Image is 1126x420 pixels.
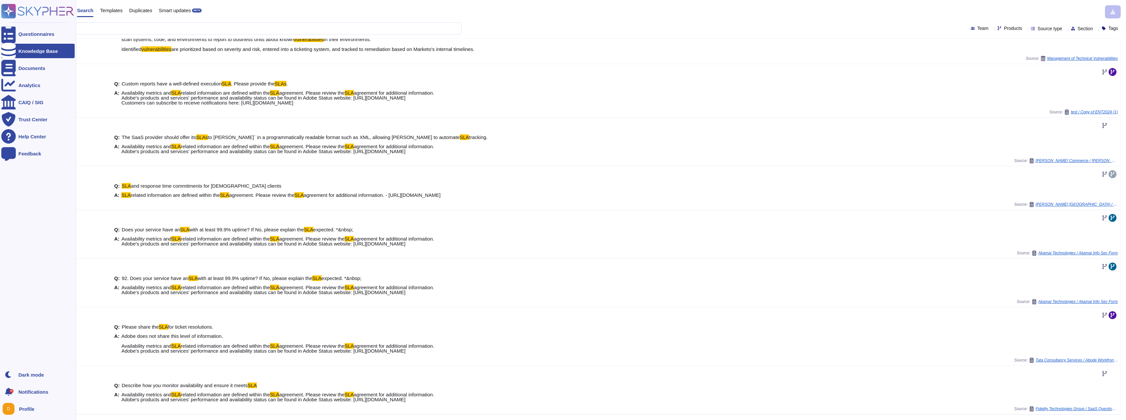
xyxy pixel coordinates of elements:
span: The SaaS provider should offer its [122,134,196,140]
span: related information are defined within the [181,90,270,96]
span: Source: [1026,56,1118,61]
span: related information are defined within the [181,236,270,242]
span: agreement for additional information. Adobe's products and services' performance and availability... [121,285,434,295]
mark: SLA [312,275,321,281]
mark: SLA [122,183,131,189]
div: 9+ [10,389,13,393]
span: . Please provide the [231,81,275,86]
span: Tags [1108,26,1118,31]
img: user [3,403,14,415]
mark: SLA [220,192,229,198]
mark: SLAs [275,81,286,86]
span: agreement for additional information. - [URL][DOMAIN_NAME] [304,192,441,198]
span: are prioritized based on severity and risk, entered into a ticketing system, and tracked to remed... [171,46,475,52]
mark: SLA [180,227,189,232]
a: CAIQ / SIG [1,95,75,109]
span: agreement. Please review the [279,90,344,96]
mark: SLA [188,275,198,281]
span: for ticket resolutions. [168,324,213,330]
mark: vulnerabilities [141,46,171,52]
a: Questionnaires [1,27,75,41]
span: related information are defined within the [181,144,270,149]
div: Feedback [18,151,41,156]
mark: SLA [171,343,181,349]
div: Analytics [18,83,40,88]
b: Q: [114,227,120,232]
b: Q: [114,276,120,281]
span: test / Copy of ENT2024 (1) [1071,110,1118,114]
mark: SLA [345,343,354,349]
span: Profile [19,407,35,411]
span: Source: [1014,158,1118,163]
b: A: [114,334,119,353]
a: Documents [1,61,75,75]
span: Source: [1017,299,1118,304]
span: Availability metrics and [121,236,171,242]
mark: SLA [159,324,168,330]
span: [PERSON_NAME] [GEOGRAPHIC_DATA] / Non Funtional Questions Maruti. 27089 PR [1036,202,1118,206]
span: agreement. Please review the [279,343,344,349]
span: agreement. Please review the [279,144,344,149]
div: Knowledge Base [18,49,58,54]
span: agreement. Please review the [229,192,294,198]
span: Tata Consultancy Services / Abode Workfront InfoSec Questions [1036,358,1118,362]
b: A: [114,193,119,198]
span: Availability metrics and [121,392,171,397]
mark: SLA [270,90,279,96]
span: Source type [1038,26,1062,31]
mark: SLA [270,236,279,242]
mark: SLA [171,285,181,290]
mark: SLAs [196,134,208,140]
div: CAIQ / SIG [18,100,43,105]
span: agreement. Please review the [279,392,344,397]
mark: SLA [345,392,354,397]
a: Analytics [1,78,75,92]
div: Documents [18,66,45,71]
mark: SLA [171,392,181,397]
span: related information are defined within the [181,392,270,397]
span: agreement for additional information. Adobe's products and services' performance and availability... [121,343,434,354]
mark: SLA [121,192,131,198]
span: Products [1004,26,1022,31]
b: Q: [114,324,120,329]
div: Dark mode [18,372,44,377]
span: agreement. Please review the [279,285,344,290]
span: and response time commitments for [DEMOGRAPHIC_DATA] clients [131,183,281,189]
mark: SLA [222,81,231,86]
mark: SLA [345,236,354,242]
span: 92. Does your service have an [122,275,188,281]
mark: SLA [270,392,279,397]
span: . [286,81,288,86]
mark: SLA [304,227,313,232]
span: Describe how you monitor availability and ensure it meets [122,383,248,388]
b: A: [114,236,119,246]
span: with at least 99.9% uptime? If No, please explain the [198,275,312,281]
mark: SLA [294,192,304,198]
a: Knowledge Base [1,44,75,58]
span: Smart updates [159,8,191,13]
span: agreement for additional information. Adobe's products and services' performance and availability... [121,392,434,402]
a: Trust Center [1,112,75,127]
span: related information are defined within the [181,285,270,290]
span: related information are defined within the [181,343,270,349]
span: Availability metrics and [121,285,171,290]
span: Fidelity Technologies Group / SaaS Questionnaire v2023 [1036,407,1118,411]
span: agreement for additional information. Adobe's products and services' performance and availability... [121,144,434,154]
b: A: [114,90,119,105]
span: to [PERSON_NAME]` in a programmatically readable format such as XML, allowing [PERSON_NAME] to au... [208,134,459,140]
span: Team [977,26,989,31]
span: Source: [1014,406,1118,411]
b: Q: [114,383,120,388]
div: Questionnaires [18,32,54,36]
div: Help Center [18,134,46,139]
a: Help Center [1,129,75,144]
mark: SLA [345,285,354,290]
span: expected. *&nbsp; [313,227,354,232]
span: Section [1078,26,1093,31]
span: agreement for additional information. Adobe's products and services' performance and availability... [121,236,434,246]
mark: SLA [270,343,279,349]
span: Notifications [18,389,48,394]
div: BETA [192,9,202,12]
span: Availability metrics and [121,144,171,149]
a: Feedback [1,146,75,161]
